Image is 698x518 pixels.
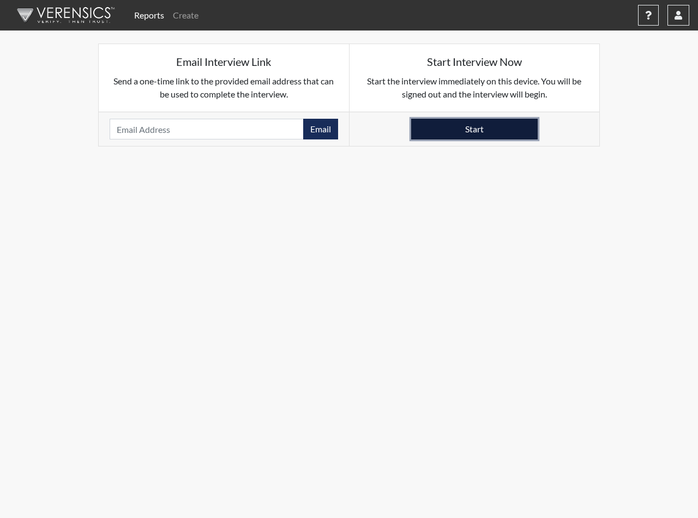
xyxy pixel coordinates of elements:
a: Create [169,4,203,26]
p: Start the interview immediately on this device. You will be signed out and the interview will begin. [360,75,589,101]
button: Email [303,119,338,139]
p: Send a one-time link to the provided email address that can be used to complete the interview. [110,75,338,101]
h5: Start Interview Now [360,55,589,68]
a: Reports [130,4,169,26]
input: Email Address [110,119,304,139]
h5: Email Interview Link [110,55,338,68]
button: Start [411,119,538,139]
